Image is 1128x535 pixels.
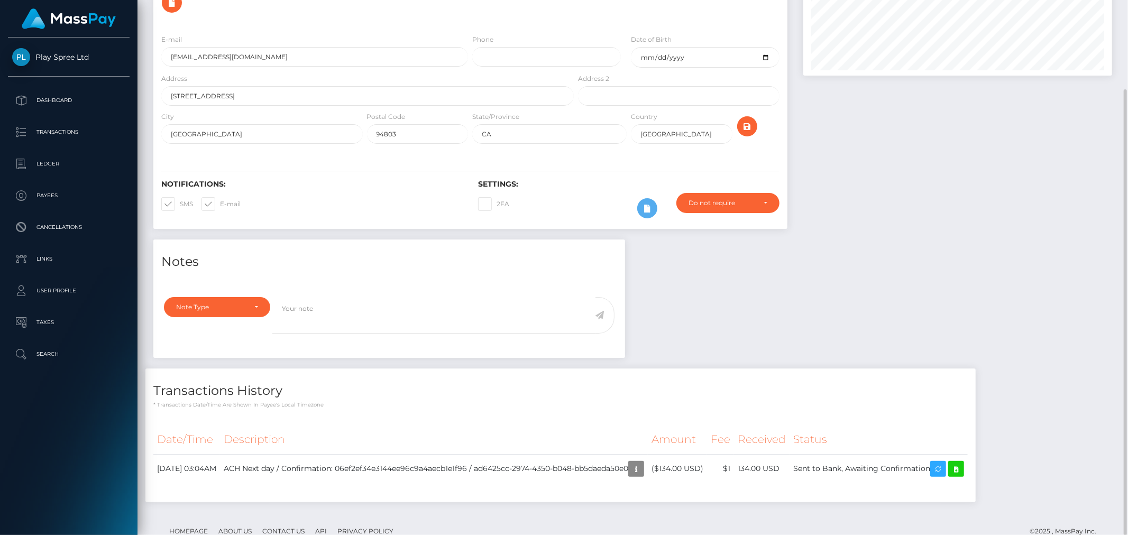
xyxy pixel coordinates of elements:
[12,219,125,235] p: Cancellations
[707,454,734,483] td: $1
[8,182,130,209] a: Payees
[153,454,220,483] td: [DATE] 03:04AM
[472,112,519,122] label: State/Province
[478,180,779,189] h6: Settings:
[153,401,968,409] p: * Transactions date/time are shown in payee's local timezone
[790,425,968,454] th: Status
[8,309,130,336] a: Taxes
[153,425,220,454] th: Date/Time
[220,454,648,483] td: ACH Next day / Confirmation: 06ef2ef34e3144ee96c9a4aecb1e1f96 / ad6425cc-2974-4350-b048-bb5daeda50e0
[12,188,125,204] p: Payees
[8,151,130,177] a: Ledger
[201,197,241,211] label: E-mail
[161,180,462,189] h6: Notifications:
[8,119,130,145] a: Transactions
[676,193,779,213] button: Do not require
[734,454,790,483] td: 134.00 USD
[161,74,187,84] label: Address
[161,112,174,122] label: City
[161,253,617,271] h4: Notes
[367,112,406,122] label: Postal Code
[161,35,182,44] label: E-mail
[12,48,30,66] img: Play Spree Ltd
[8,278,130,304] a: User Profile
[8,52,130,62] span: Play Spree Ltd
[631,35,672,44] label: Date of Birth
[478,197,509,211] label: 2FA
[12,124,125,140] p: Transactions
[176,303,246,311] div: Note Type
[22,8,116,29] img: MassPay Logo
[472,35,493,44] label: Phone
[578,74,609,84] label: Address 2
[12,156,125,172] p: Ledger
[631,112,657,122] label: Country
[153,382,968,400] h4: Transactions History
[8,87,130,114] a: Dashboard
[790,454,968,483] td: Sent to Bank, Awaiting Confirmation
[648,425,707,454] th: Amount
[648,454,707,483] td: ($134.00 USD)
[8,214,130,241] a: Cancellations
[12,315,125,330] p: Taxes
[12,346,125,362] p: Search
[12,283,125,299] p: User Profile
[12,251,125,267] p: Links
[707,425,734,454] th: Fee
[689,199,755,207] div: Do not require
[220,425,648,454] th: Description
[8,341,130,367] a: Search
[734,425,790,454] th: Received
[8,246,130,272] a: Links
[164,297,270,317] button: Note Type
[12,93,125,108] p: Dashboard
[161,197,193,211] label: SMS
